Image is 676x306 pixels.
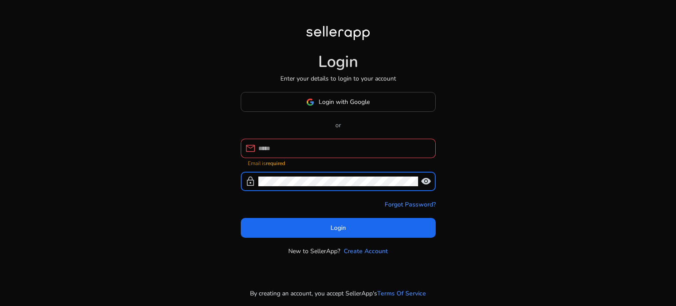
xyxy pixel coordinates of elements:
[331,223,346,232] span: Login
[385,200,436,209] a: Forgot Password?
[288,247,340,256] p: New to SellerApp?
[280,74,396,83] p: Enter your details to login to your account
[318,52,358,71] h1: Login
[319,97,370,107] span: Login with Google
[241,92,436,112] button: Login with Google
[306,98,314,106] img: google-logo.svg
[344,247,388,256] a: Create Account
[241,218,436,238] button: Login
[248,158,429,167] mat-error: Email is
[266,160,285,167] strong: required
[245,176,256,187] span: lock
[245,143,256,154] span: mail
[241,121,436,130] p: or
[421,176,431,187] span: visibility
[377,289,426,298] a: Terms Of Service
